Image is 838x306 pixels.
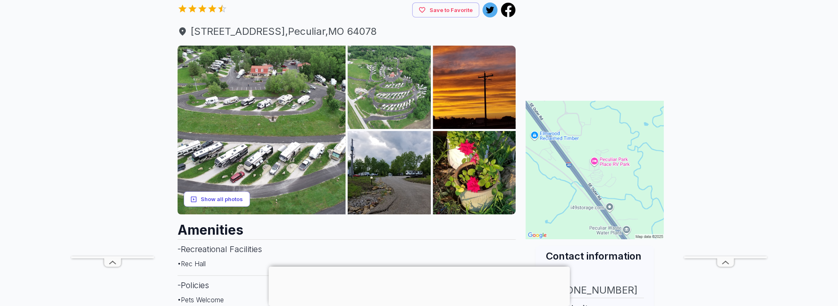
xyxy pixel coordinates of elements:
h2: Amenities [178,214,516,239]
a: [STREET_ADDRESS],Peculiar,MO 64078 [178,24,516,39]
button: Save to Favorite [412,2,479,18]
img: Map for Peculiar Park Place [526,101,664,239]
button: Show all photos [184,192,250,207]
iframe: Advertisement [71,15,154,256]
h3: - Policies [178,275,516,295]
h3: - Recreational Facilities [178,239,516,259]
img: AAcXr8qjcT-t0aKMYhc3p4zFes-eaCBWv0NaSdQr6dqy0GhrBtJDuQhcQA3ZcVrI-N3HNdNgn6paqJuwW_y-32wBV5dED-8YF... [433,46,516,129]
img: AAcXr8qidxkuM0KUWac5jlieaDp4k5TynfrymRg3pHs8ZeMcoKXVDUYO3MwXfzxPU8Dp5_Czy1joNjla7PRJpwNH2XVFygq_d... [433,131,516,214]
span: [STREET_ADDRESS] , Peculiar , MO 64078 [178,24,516,39]
a: [PHONE_NUMBER] [545,273,644,298]
span: • Pets Welcome [178,296,224,304]
img: AAcXr8pdg9u4c8wN3Wy7ri8LdiMJmgn2MPap93jnCCe9HadInX1N4DfdZMVUHTZlMsCTXFWhnPxpJkxDw5w3yNRtXFAfRK0qD... [348,131,431,214]
iframe: Advertisement [684,15,767,256]
img: AAcXr8ortBYIp4IQEBe-GVqBipS2NeMmlK_uYzCU4wkL-6dG10dntrUCOeyFWm26_EVjtTK75bThMu3PpTLhYFRspd3Tta7Nj... [348,46,431,129]
span: • Rec Hall [178,260,206,268]
iframe: Advertisement [269,267,570,304]
h2: Contact information [545,249,644,263]
img: AAcXr8oFb99tbOmdAK8d1e_QkAISJ3Rsz42arpOWYUp5TwS29UOfMzK5yciUcCrd1yGLGGmBz0MipVE0bmtOfQZikTBQxtkcf... [178,46,346,214]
